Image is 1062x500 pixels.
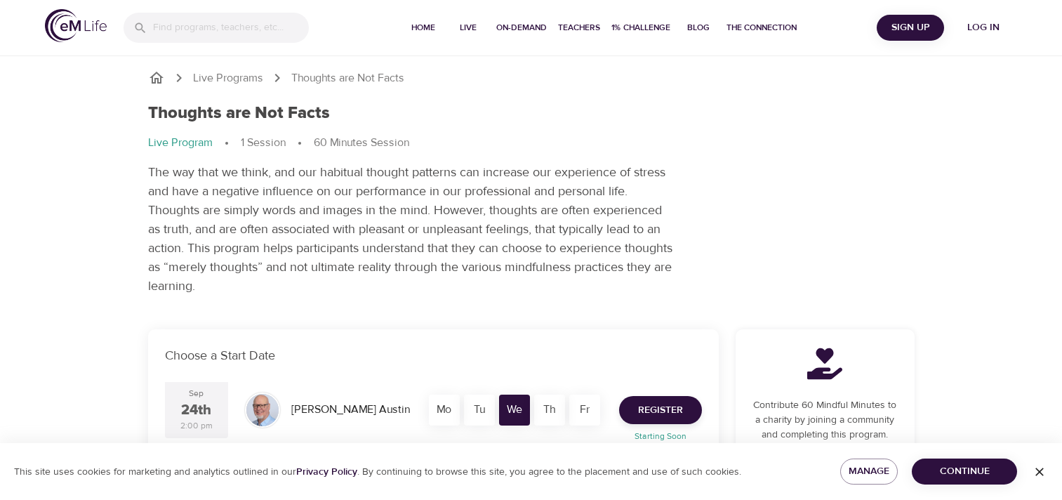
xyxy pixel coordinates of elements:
[558,20,600,35] span: Teachers
[611,430,710,442] p: Starting Soon
[882,19,938,37] span: Sign Up
[534,395,565,426] div: Th
[189,388,204,400] div: Sep
[682,20,715,35] span: Blog
[181,400,211,421] div: 24th
[752,398,898,442] p: Contribute 60 Mindful Minutes to a charity by joining a community and completing this program.
[148,135,213,151] p: Live Program
[840,459,898,485] button: Manage
[638,402,683,419] span: Register
[180,420,213,432] div: 2:00 pm
[286,396,416,423] div: [PERSON_NAME] Austin
[148,135,915,152] nav: breadcrumb
[148,103,330,124] h1: Thoughts are Not Facts
[877,15,944,41] button: Sign Up
[153,13,309,43] input: Find programs, teachers, etc...
[193,70,263,86] a: Live Programs
[923,463,1006,480] span: Continue
[291,70,404,86] p: Thoughts are Not Facts
[611,20,670,35] span: 1% Challenge
[496,20,547,35] span: On-Demand
[726,20,797,35] span: The Connection
[406,20,440,35] span: Home
[499,395,530,426] div: We
[429,395,460,426] div: Mo
[296,466,357,478] a: Privacy Policy
[619,396,702,424] button: Register
[912,459,1017,485] button: Continue
[955,19,1011,37] span: Log in
[950,15,1017,41] button: Log in
[165,346,702,365] p: Choose a Start Date
[45,9,107,42] img: logo
[464,395,495,426] div: Tu
[241,135,286,151] p: 1 Session
[451,20,485,35] span: Live
[148,70,915,86] nav: breadcrumb
[851,463,887,480] span: Manage
[569,395,600,426] div: Fr
[148,163,675,296] p: The way that we think, and our habitual thought patterns can increase our experience of stress an...
[314,135,409,151] p: 60 Minutes Session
